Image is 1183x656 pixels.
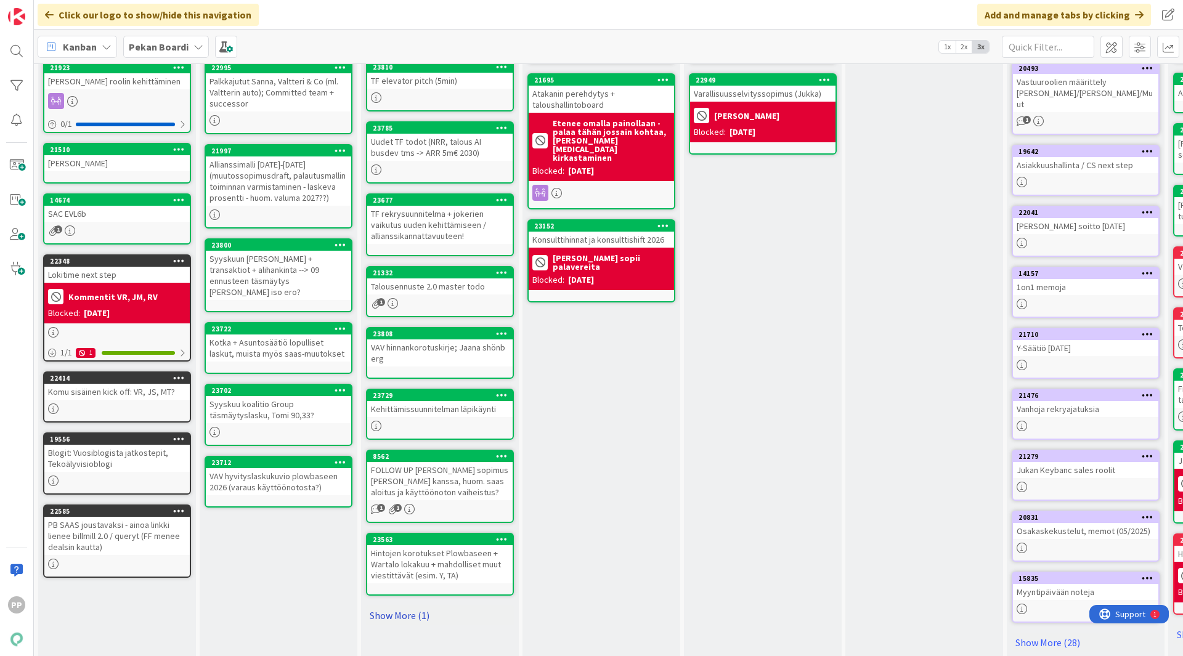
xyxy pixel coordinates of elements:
div: Uudet TF todot (NRR, talous AI busdev tms -> ARR 5m€ 2030) [367,134,513,161]
div: 23712 [206,457,351,468]
span: 1 [377,504,385,512]
b: Etenee omalla painollaan - palaa tähän jossain kohtaa, [PERSON_NAME][MEDICAL_DATA] kirkastaminen [553,119,670,162]
div: 23702Syyskuu koalitio Group täsmäytyslasku, Tomi 90,33? [206,385,351,423]
div: [DATE] [84,307,110,320]
div: Vastuuroolien määrittely [PERSON_NAME]/[PERSON_NAME]/Muut [1013,74,1158,112]
div: 21332 [373,269,513,277]
div: 22414 [44,373,190,384]
div: 1 [76,348,96,358]
div: 21695 [529,75,674,86]
div: 23785Uudet TF todot (NRR, talous AI busdev tms -> ARR 5m€ 2030) [367,123,513,161]
div: 23810 [373,63,513,71]
div: 23677 [373,196,513,204]
b: Pekan Boardi [129,41,189,53]
span: 1 [54,225,62,233]
div: 21510[PERSON_NAME] [44,144,190,171]
img: Visit kanbanzone.com [8,8,25,25]
div: Kehittämissuunnitelman läpikäynti [367,401,513,417]
div: Atakanin perehdytys + taloushallintoboard [529,86,674,113]
div: 19642 [1013,146,1158,157]
div: 23729Kehittämissuunnitelman läpikäynti [367,390,513,417]
div: 22348 [44,256,190,267]
div: SAC EVL6b [44,206,190,222]
input: Quick Filter... [1002,36,1094,58]
div: 21923 [44,62,190,73]
div: 23800 [206,240,351,251]
div: 23702 [206,385,351,396]
div: Blocked: [532,273,564,286]
div: 23729 [367,390,513,401]
div: 23785 [373,124,513,132]
div: 22949 [690,75,835,86]
div: 21279Jukan Keybanc sales roolit [1013,451,1158,478]
div: [PERSON_NAME] soitto [DATE] [1013,218,1158,234]
div: FOLLOW UP [PERSON_NAME] sopimus [PERSON_NAME] kanssa, huom. saas aloitus ja käyttöönoton vaiheistus? [367,462,513,500]
div: 21923 [50,63,190,72]
div: Lokitime next step [44,267,190,283]
div: PB SAAS joustavaksi - ainoa linkki lienee billmill 2.0 / queryt (FF menee dealsin kautta) [44,517,190,555]
div: 23152Konsulttihinnat ja konsulttishift 2026 [529,221,674,248]
div: 8562FOLLOW UP [PERSON_NAME] sopimus [PERSON_NAME] kanssa, huom. saas aloitus ja käyttöönoton vaih... [367,451,513,500]
div: Komu sisäinen kick off: VR, JS, MT? [44,384,190,400]
div: 19642Asiakkuushallinta / CS next step [1013,146,1158,173]
div: Osakaskekustelut, memot (05/2025) [1013,523,1158,539]
div: [DATE] [568,273,594,286]
div: 22949 [696,76,835,84]
img: avatar [8,631,25,648]
div: 21695 [534,76,674,84]
div: 1on1 memoja [1013,279,1158,295]
div: 23722 [206,323,351,334]
div: PP [8,596,25,613]
div: Add and manage tabs by clicking [977,4,1151,26]
div: 23808 [373,330,513,338]
div: 22995 [206,62,351,73]
div: 19556 [50,435,190,443]
div: 23677 [367,195,513,206]
div: Talousennuste 2.0 master todo [367,278,513,294]
div: 15835 [1013,573,1158,584]
div: 21710Y-Säätiö [DATE] [1013,329,1158,356]
div: 21997Allianssimalli [DATE]-[DATE] (muutossopimusdraft, palautusmallin toiminnan varmistaminen - l... [206,145,351,206]
div: 22585 [44,506,190,517]
div: 20493Vastuuroolien määrittely [PERSON_NAME]/[PERSON_NAME]/Muut [1013,63,1158,112]
div: 23152 [529,221,674,232]
div: 1 [64,5,67,15]
div: 23152 [534,222,674,230]
span: 1x [939,41,956,53]
div: [PERSON_NAME] [44,155,190,171]
div: 0/1 [44,116,190,132]
div: Syyskuu koalitio Group täsmäytyslasku, Tomi 90,33? [206,396,351,423]
span: 1 [377,298,385,306]
div: Blogit: Vuosiblogista jatkostepit, Tekoälyvisioblogi [44,445,190,472]
b: [PERSON_NAME] sopii palavereita [553,254,670,271]
div: 14157 [1018,269,1158,278]
div: 22995 [211,63,351,72]
div: 8562 [373,452,513,461]
div: VAV hinnankorotuskirje; Jaana shönb erg [367,339,513,366]
div: 19642 [1018,147,1158,156]
span: 1 [394,504,402,512]
div: Jukan Keybanc sales roolit [1013,462,1158,478]
div: 21476Vanhoja rekryajatuksia [1013,390,1158,417]
div: 20493 [1018,64,1158,73]
div: 20493 [1013,63,1158,74]
div: Click our logo to show/hide this navigation [38,4,259,26]
div: [DATE] [568,164,594,177]
div: 21279 [1013,451,1158,462]
span: 1 / 1 [60,346,72,359]
div: 21332Talousennuste 2.0 master todo [367,267,513,294]
div: Hintojen korotukset Plowbaseen + Wartalo lokakuu + mahdolliset muut viestittävät (esim. Y, TA) [367,545,513,583]
div: 22041 [1013,207,1158,218]
div: 22348Lokitime next step [44,256,190,283]
span: 2x [956,41,972,53]
div: 19556 [44,434,190,445]
div: 23677TF rekrysuunnitelma + jokerien vaikutus uuden kehittämiseen / allianssikannattavuuteen! [367,195,513,244]
div: 1/11 [44,345,190,360]
div: [DATE] [730,126,755,139]
div: 141571on1 memoja [1013,268,1158,295]
div: Y-Säätiö [DATE] [1013,340,1158,356]
div: 22041 [1018,208,1158,217]
div: 21710 [1013,329,1158,340]
div: VAV hyvityslaskukuvio plowbaseen 2026 (varaus käyttöönotosta?) [206,468,351,495]
div: 8562 [367,451,513,462]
